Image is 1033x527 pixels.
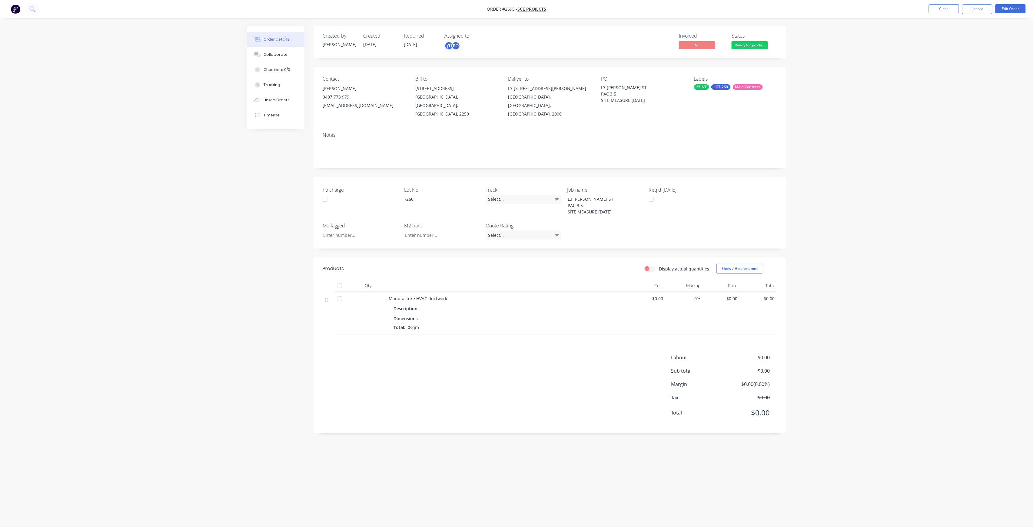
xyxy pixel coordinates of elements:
img: Factory [11,5,20,14]
span: Tax [671,394,725,401]
span: $0.00 ( 0.00 %) [725,381,770,388]
div: jT [444,41,453,50]
input: Enter number... [400,230,480,240]
span: Sub total [671,367,725,374]
span: [DATE] [404,42,417,47]
div: [PERSON_NAME]0407 773 979[EMAIL_ADDRESS][DOMAIN_NAME] [323,84,406,110]
button: Order details [247,32,304,47]
div: [GEOGRAPHIC_DATA], [GEOGRAPHIC_DATA], [GEOGRAPHIC_DATA], 2250 [415,93,498,118]
span: $0.00 [742,295,775,302]
div: [GEOGRAPHIC_DATA], [GEOGRAPHIC_DATA], [GEOGRAPHIC_DATA], 2000 [508,93,591,118]
label: Quote Rating [486,222,561,229]
div: Description [394,304,420,313]
div: [STREET_ADDRESS][GEOGRAPHIC_DATA], [GEOGRAPHIC_DATA], [GEOGRAPHIC_DATA], 2250 [415,84,498,118]
div: Contact [323,76,406,82]
div: L3 [PERSON_NAME] ST PAC 3.5 SITE MEASURE [DATE] [601,84,677,103]
div: Timeline [264,112,280,118]
div: Select... [486,230,561,240]
div: Collaborate [264,52,288,57]
span: 0sqm [405,324,421,330]
div: Invoiced [679,33,724,39]
button: Close [929,4,959,13]
div: Deliver to [508,76,591,82]
div: Tracking [264,82,281,88]
button: Checklists 0/0 [247,62,304,77]
button: Ready for produ... [732,41,768,50]
span: Ready for produ... [732,41,768,49]
div: Price [703,280,740,292]
span: Labour [671,354,725,361]
button: Linked Orders [247,92,304,108]
div: Bill to [415,76,498,82]
span: Manufacture HVAC ductwork [389,296,447,301]
div: Order details [264,37,290,42]
div: Labels [694,76,777,82]
span: Total: [394,324,405,330]
a: SCE Projects [517,6,546,12]
span: $0.00 [705,295,738,302]
div: Required [404,33,437,39]
div: Markup [666,280,703,292]
div: Created by [323,33,356,39]
div: Checklists 0/0 [264,67,291,72]
div: Created [363,33,397,39]
div: Products [323,265,344,272]
div: Main Contract [733,84,763,90]
div: PO [451,41,460,50]
div: Notes [323,132,777,138]
span: Dimensions [394,315,418,322]
div: 25INT [694,84,709,90]
button: Timeline [247,108,304,123]
label: Req'd [DATE] [649,186,725,193]
label: no charge [323,186,398,193]
label: Truck [486,186,561,193]
div: Assigned to [444,33,505,39]
button: jTPO [444,41,460,50]
span: $0.00 [631,295,663,302]
div: Select... [486,195,561,204]
div: L3 [STREET_ADDRESS][PERSON_NAME][GEOGRAPHIC_DATA], [GEOGRAPHIC_DATA], [GEOGRAPHIC_DATA], 2000 [508,84,591,118]
label: M2 lagged [323,222,398,229]
div: Status [732,33,777,39]
div: [STREET_ADDRESS] [415,84,498,93]
button: Options [962,4,992,14]
span: $0.00 [725,407,770,418]
div: LOT-260 [711,84,731,90]
button: Edit Order [995,4,1026,13]
div: Cost [629,280,666,292]
span: $0.00 [725,367,770,374]
div: 0407 773 979 [323,93,406,101]
div: [PERSON_NAME] [323,84,406,93]
div: [EMAIL_ADDRESS][DOMAIN_NAME] [323,101,406,110]
div: Linked Orders [264,97,290,103]
span: No [679,41,715,49]
span: $0.00 [725,354,770,361]
div: [PERSON_NAME] [323,41,356,48]
div: Total [740,280,777,292]
div: -260 [400,195,476,203]
div: Qty [350,280,386,292]
input: Enter number... [318,230,398,240]
div: PO [601,76,684,82]
div: L3 [STREET_ADDRESS][PERSON_NAME] [508,84,591,93]
span: Total [671,409,725,416]
label: Display actual quantities [659,266,709,272]
span: Order #2695 - [487,6,517,12]
button: Tracking [247,77,304,92]
button: Collaborate [247,47,304,62]
label: M2 bare [404,222,480,229]
button: Show / Hide columns [716,264,763,274]
div: L3 [PERSON_NAME] ST PAC 3.5 SITE MEASURE [DATE] [563,195,639,216]
label: Lot No [404,186,480,193]
label: Job name [567,186,643,193]
span: Margin [671,381,725,388]
span: [DATE] [363,42,377,47]
span: $0.00 [725,394,770,401]
span: 0% [668,295,701,302]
